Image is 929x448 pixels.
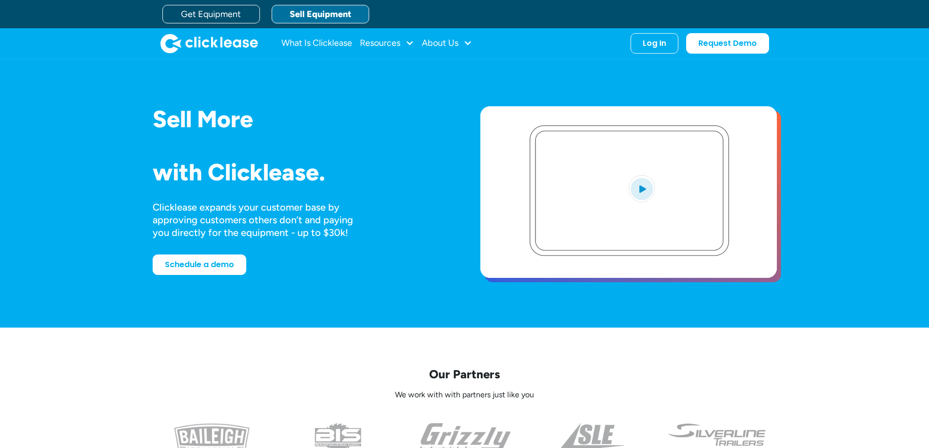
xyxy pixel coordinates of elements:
div: About Us [422,34,472,53]
a: What Is Clicklease [281,34,352,53]
a: home [160,34,258,53]
div: Log In [643,39,666,48]
a: Request Demo [686,33,769,54]
a: Schedule a demo [153,254,246,275]
div: Resources [360,34,414,53]
p: We work with with partners just like you [153,390,777,400]
h1: Sell More [153,106,449,132]
a: Sell Equipment [272,5,369,23]
div: Clicklease expands your customer base by approving customers others don’t and paying you directly... [153,201,371,239]
img: Blue play button logo on a light blue circular background [629,175,655,202]
a: Get Equipment [162,5,260,23]
img: Clicklease logo [160,34,258,53]
h1: with Clicklease. [153,159,449,185]
a: open lightbox [480,106,777,278]
p: Our Partners [153,367,777,382]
